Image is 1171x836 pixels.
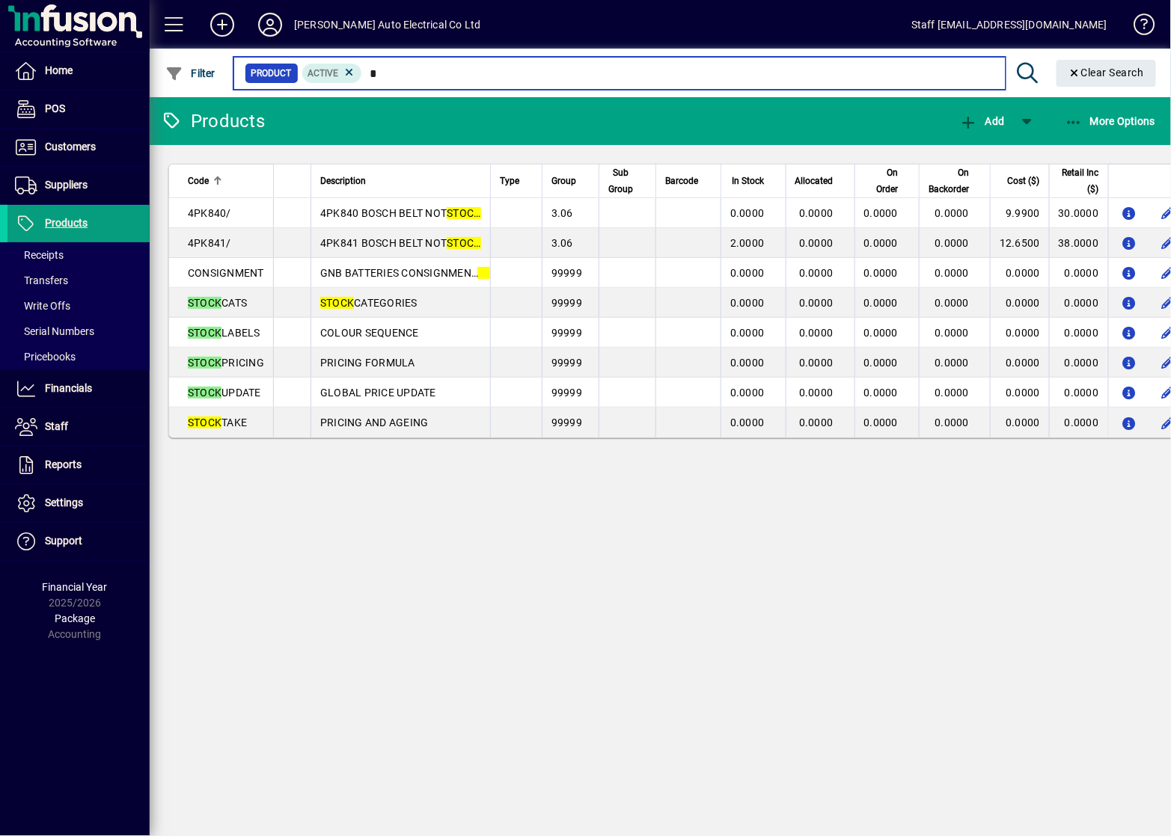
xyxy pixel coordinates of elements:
[188,173,209,189] span: Code
[551,297,582,309] span: 99999
[188,417,221,428] em: STOCK
[320,417,429,428] span: PRICING AND AGEING
[799,267,834,279] span: 0.0000
[246,11,294,38] button: Profile
[864,165,899,197] span: On Order
[730,327,765,339] span: 0.0000
[320,207,517,219] span: 4PK840 BOSCH BELT NOT ED PAN
[308,68,339,79] span: Active
[551,173,590,189] div: Group
[43,581,108,593] span: Financial Year
[7,90,150,128] a: POS
[55,612,95,624] span: Package
[320,173,366,189] span: Description
[990,408,1049,437] td: 0.0000
[551,173,576,189] span: Group
[7,167,150,204] a: Suppliers
[864,237,899,249] span: 0.0000
[799,417,834,428] span: 0.0000
[608,165,633,197] span: Sub Group
[45,64,73,76] span: Home
[665,173,712,189] div: Barcode
[733,173,765,189] span: In Stock
[990,288,1049,318] td: 0.0000
[7,129,150,166] a: Customers
[551,417,582,428] span: 99999
[1049,378,1108,408] td: 0.0000
[500,173,519,189] span: Type
[935,417,970,428] span: 0.0000
[188,327,260,339] span: LABELS
[320,237,517,249] span: 4PK841 BOSCH BELT NOT ED PAN
[730,237,765,249] span: 2.0000
[1122,3,1152,52] a: Knowledge Base
[1049,348,1108,378] td: 0.0000
[188,387,261,399] span: UPDATE
[447,237,480,249] em: STOCK
[1008,173,1040,189] span: Cost ($)
[15,249,64,261] span: Receipts
[1061,108,1160,135] button: More Options
[320,387,436,399] span: GLOBAL PRICE UPDATE
[188,327,221,339] em: STOCK
[799,297,834,309] span: 0.0000
[956,108,1008,135] button: Add
[188,267,264,279] span: CONSIGNMENT
[730,357,765,369] span: 0.0000
[551,237,573,249] span: 3.06
[551,357,582,369] span: 99999
[935,327,970,339] span: 0.0000
[990,228,1049,258] td: 12.6500
[45,382,92,394] span: Financials
[188,297,247,309] span: CATS
[1049,198,1108,228] td: 30.0000
[795,173,847,189] div: Allocated
[45,420,68,432] span: Staff
[45,497,83,508] span: Settings
[7,268,150,293] a: Transfers
[7,52,150,90] a: Home
[7,344,150,369] a: Pricebooks
[929,165,982,197] div: On Backorder
[864,165,912,197] div: On Order
[15,300,70,312] span: Write Offs
[730,207,765,219] span: 0.0000
[929,165,969,197] span: On Backorder
[990,378,1049,408] td: 0.0000
[990,258,1049,288] td: 0.0000
[45,535,82,547] span: Support
[935,357,970,369] span: 0.0000
[251,66,292,81] span: Product
[1049,318,1108,348] td: 0.0000
[165,67,215,79] span: Filter
[15,274,68,286] span: Transfers
[7,523,150,560] a: Support
[864,357,899,369] span: 0.0000
[198,11,246,38] button: Add
[1057,60,1157,87] button: Clear
[864,387,899,399] span: 0.0000
[7,446,150,484] a: Reports
[551,267,582,279] span: 99999
[608,165,646,197] div: Sub Group
[730,417,765,428] span: 0.0000
[302,64,362,83] mat-chip: Activation Status: Active
[1065,115,1156,127] span: More Options
[320,267,512,279] span: GNB BATTERIES CONSIGNMENT
[990,348,1049,378] td: 0.0000
[864,297,899,309] span: 0.0000
[320,357,415,369] span: PRICING FORMULA
[935,237,970,249] span: 0.0000
[7,370,150,408] a: Financials
[730,297,765,309] span: 0.0000
[730,173,778,189] div: In Stock
[911,13,1107,37] div: Staff [EMAIL_ADDRESS][DOMAIN_NAME]
[551,207,573,219] span: 3.06
[188,417,247,428] span: TAKE
[665,173,698,189] span: Barcode
[447,207,480,219] em: STOCK
[7,293,150,319] a: Write Offs
[500,173,533,189] div: Type
[1049,258,1108,288] td: 0.0000
[1059,165,1099,197] span: Retail Inc ($)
